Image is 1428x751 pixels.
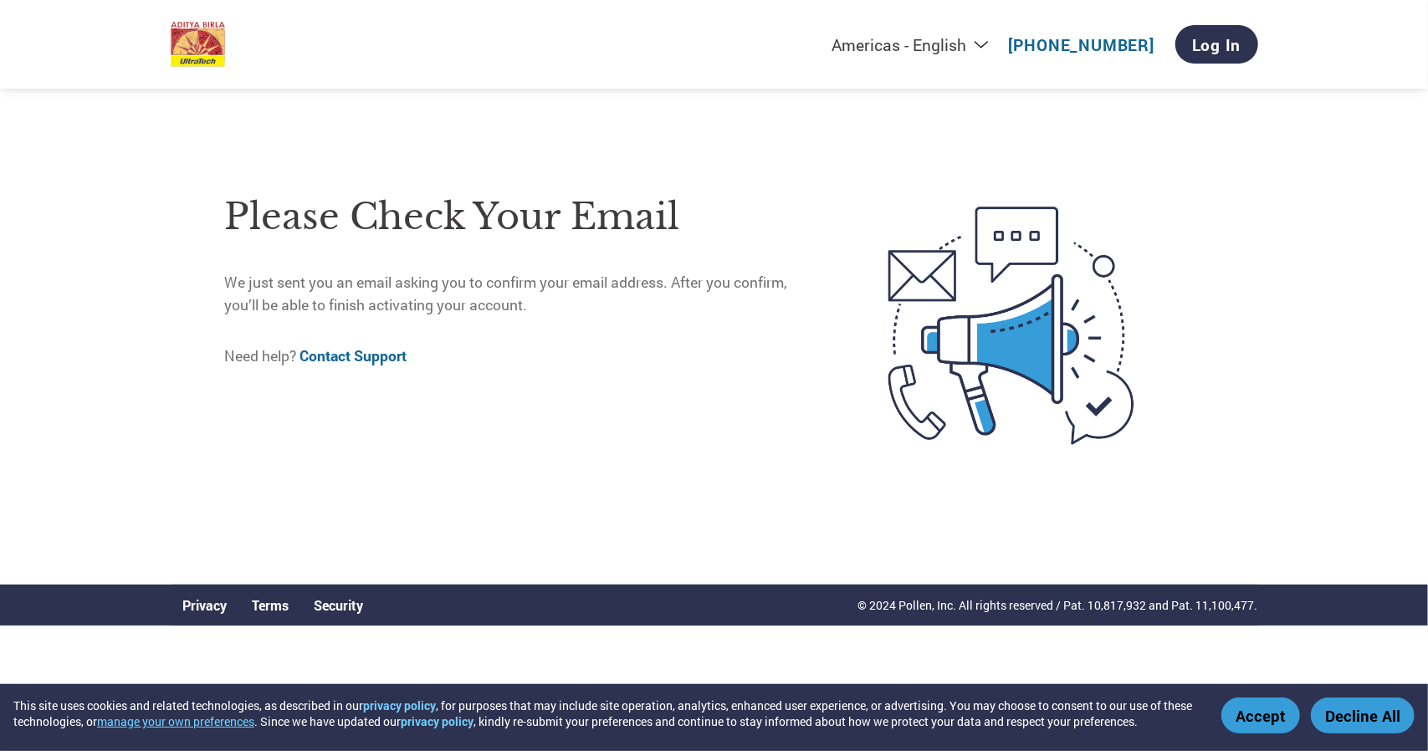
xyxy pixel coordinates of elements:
[225,190,818,244] h1: Please check your email
[1221,697,1300,733] button: Accept
[183,596,228,614] a: Privacy
[300,346,407,365] a: Contact Support
[13,697,1197,729] div: This site uses cookies and related technologies, as described in our , for purposes that may incl...
[97,713,254,729] button: manage your own preferences
[225,345,818,367] p: Need help?
[315,596,364,614] a: Security
[363,697,436,713] a: privacy policy
[1008,34,1154,55] a: [PHONE_NUMBER]
[818,176,1204,474] img: open-email
[1311,697,1415,733] button: Decline All
[858,596,1258,614] p: © 2024 Pollen, Inc. All rights reserved / Pat. 10,817,932 and Pat. 11,100,477.
[253,596,289,614] a: Terms
[171,22,226,68] img: UltraTech
[401,713,473,729] a: privacy policy
[225,272,818,316] p: We just sent you an email asking you to confirm your email address. After you confirm, you’ll be ...
[1175,25,1258,64] a: Log In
